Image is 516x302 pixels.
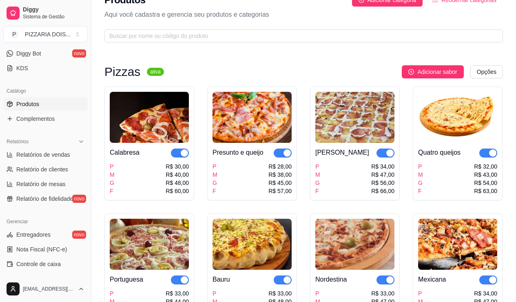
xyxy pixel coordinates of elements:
[110,171,115,179] div: M
[474,289,497,298] div: R$ 34,00
[16,260,61,268] span: Controle de caixa
[3,272,88,285] a: Controle de fiado
[16,245,67,253] span: Nota Fiscal (NFC-e)
[110,187,115,195] div: F
[110,162,115,171] div: P
[3,163,88,176] a: Relatório de clientes
[23,6,84,13] span: Diggy
[213,187,217,195] div: F
[3,26,88,42] button: Select a team
[418,289,423,298] div: P
[315,171,320,179] div: M
[3,178,88,191] a: Relatório de mesas
[3,192,88,205] a: Relatório de fidelidadenovo
[3,98,88,111] a: Produtos
[418,171,423,179] div: M
[16,100,39,108] span: Produtos
[110,179,115,187] div: G
[268,179,292,187] div: R$ 45,00
[16,180,66,188] span: Relatório de mesas
[371,171,394,179] div: R$ 47,00
[166,162,189,171] div: R$ 30,00
[3,62,88,75] a: KDS
[16,195,73,203] span: Relatório de fidelidade
[3,84,88,98] div: Catálogo
[3,47,88,60] a: Diggy Botnovo
[474,187,497,195] div: R$ 63,00
[418,179,423,187] div: G
[315,148,369,158] div: [PERSON_NAME]
[371,162,394,171] div: R$ 34,00
[315,92,394,143] img: product-image
[268,187,292,195] div: R$ 57,00
[213,171,217,179] div: M
[470,65,503,78] button: Opções
[110,275,143,284] div: Portuguesa
[315,162,320,171] div: P
[104,67,140,77] h3: Pizzas
[402,65,463,78] button: Adicionar sabor
[213,148,264,158] div: Presunto e queijo
[3,3,88,23] a: DiggySistema de Gestão
[408,69,414,75] span: plus-circle
[477,67,496,76] span: Opções
[3,148,88,161] a: Relatórios de vendas
[16,275,60,283] span: Controle de fiado
[418,148,461,158] div: Quatro queijos
[474,162,497,171] div: R$ 32,00
[110,92,189,143] img: product-image
[418,162,423,171] div: P
[474,171,497,179] div: R$ 43,00
[3,243,88,256] a: Nota Fiscal (NFC-e)
[166,187,189,195] div: R$ 60,00
[315,275,347,284] div: Nordestina
[3,258,88,271] a: Controle de caixa
[268,171,292,179] div: R$ 38,00
[315,187,320,195] div: F
[16,151,70,159] span: Relatórios de vendas
[3,215,88,228] div: Gerenciar
[371,179,394,187] div: R$ 56,00
[3,279,88,299] button: [EMAIL_ADDRESS][DOMAIN_NAME]
[371,187,394,195] div: R$ 66,00
[166,289,189,298] div: R$ 33,00
[213,289,217,298] div: P
[418,219,497,270] img: product-image
[16,165,68,173] span: Relatório de clientes
[16,115,55,123] span: Complementos
[104,10,503,20] p: Aqui você cadastra e gerencia seu produtos e categorias
[418,92,497,143] img: product-image
[25,30,71,38] div: PIZZARIA DOIS ...
[166,179,189,187] div: R$ 48,00
[268,162,292,171] div: R$ 28,00
[417,67,457,76] span: Adicionar sabor
[110,219,189,270] img: product-image
[3,112,88,125] a: Complementos
[213,162,217,171] div: P
[213,179,217,187] div: G
[147,68,164,76] sup: ativa
[418,275,446,284] div: Mexicana
[213,219,292,270] img: product-image
[3,228,88,241] a: Entregadoresnovo
[16,49,41,58] span: Diggy Bot
[315,219,394,270] img: product-image
[371,289,394,298] div: R$ 33,00
[7,138,29,145] span: Relatórios
[213,92,292,143] img: product-image
[110,148,140,158] div: Calabresa
[166,171,189,179] div: R$ 40,00
[315,289,320,298] div: P
[315,179,320,187] div: G
[268,289,292,298] div: R$ 33,00
[110,289,115,298] div: P
[23,13,84,20] span: Sistema de Gestão
[474,179,497,187] div: R$ 54,00
[213,275,230,284] div: Bauru
[109,31,492,40] input: Buscar por nome ou código do produto
[418,187,423,195] div: F
[16,231,51,239] span: Entregadores
[16,64,28,72] span: KDS
[23,286,75,292] span: [EMAIL_ADDRESS][DOMAIN_NAME]
[10,30,18,38] span: P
